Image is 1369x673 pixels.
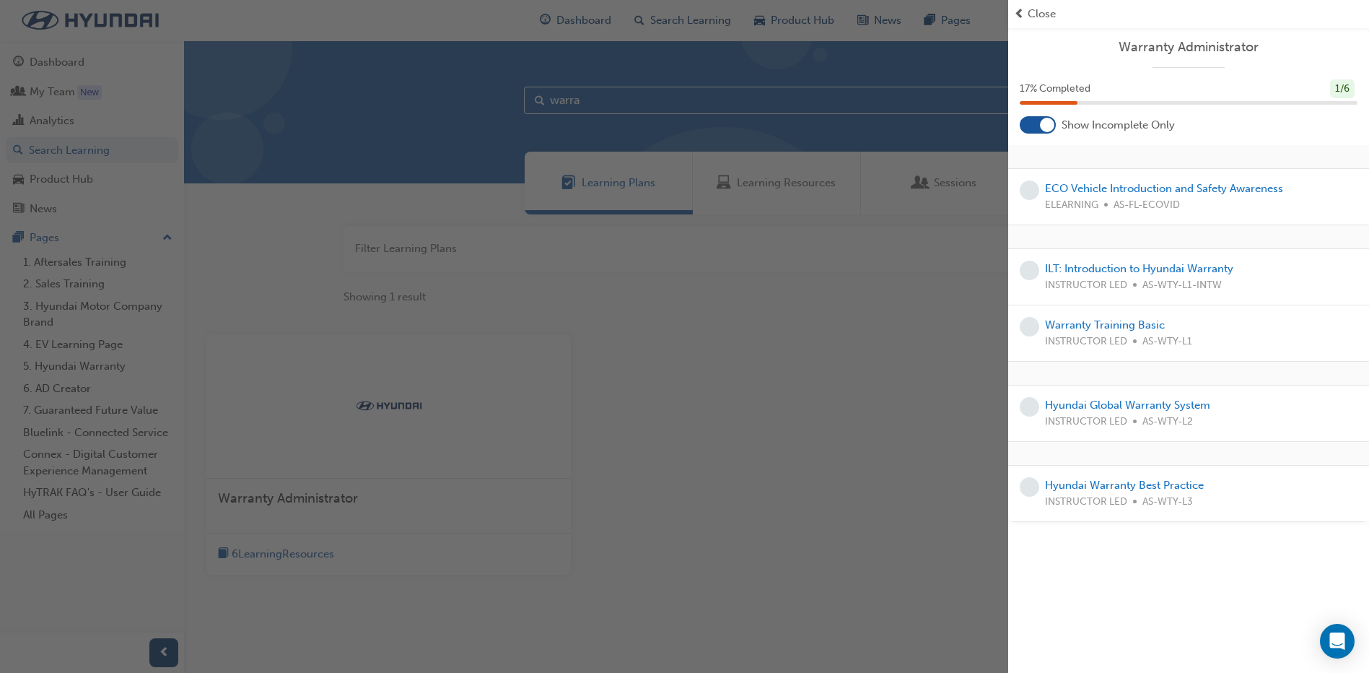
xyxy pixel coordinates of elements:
span: Close [1028,6,1056,22]
span: AS-FL-ECOVID [1114,197,1180,214]
span: INSTRUCTOR LED [1045,494,1127,511]
span: INSTRUCTOR LED [1045,414,1127,430]
span: learningRecordVerb_NONE-icon [1020,317,1039,336]
div: Open Intercom Messenger [1320,624,1355,659]
span: AS-WTY-L3 [1142,494,1193,511]
span: learningRecordVerb_NONE-icon [1020,181,1039,200]
span: learningRecordVerb_NONE-icon [1020,477,1039,497]
a: Hyundai Global Warranty System [1045,399,1210,412]
span: learningRecordVerb_NONE-icon [1020,397,1039,417]
span: ELEARNING [1045,197,1098,214]
span: Show Incomplete Only [1062,117,1175,134]
span: INSTRUCTOR LED [1045,277,1127,294]
button: prev-iconClose [1014,6,1363,22]
a: Warranty Training Basic [1045,318,1165,331]
a: Warranty Administrator [1020,39,1357,56]
a: Hyundai Warranty Best Practice [1045,479,1204,492]
span: learningRecordVerb_NONE-icon [1020,261,1039,280]
a: ECO Vehicle Introduction and Safety Awareness [1045,182,1283,195]
div: 1 / 6 [1330,79,1355,99]
span: INSTRUCTOR LED [1045,334,1127,350]
span: AS-WTY-L1 [1142,334,1192,350]
span: AS-WTY-L2 [1142,414,1193,430]
span: AS-WTY-L1-INTW [1142,277,1222,294]
span: prev-icon [1014,6,1025,22]
span: 17 % Completed [1020,81,1090,97]
a: ILT: Introduction to Hyundai Warranty [1045,262,1233,275]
